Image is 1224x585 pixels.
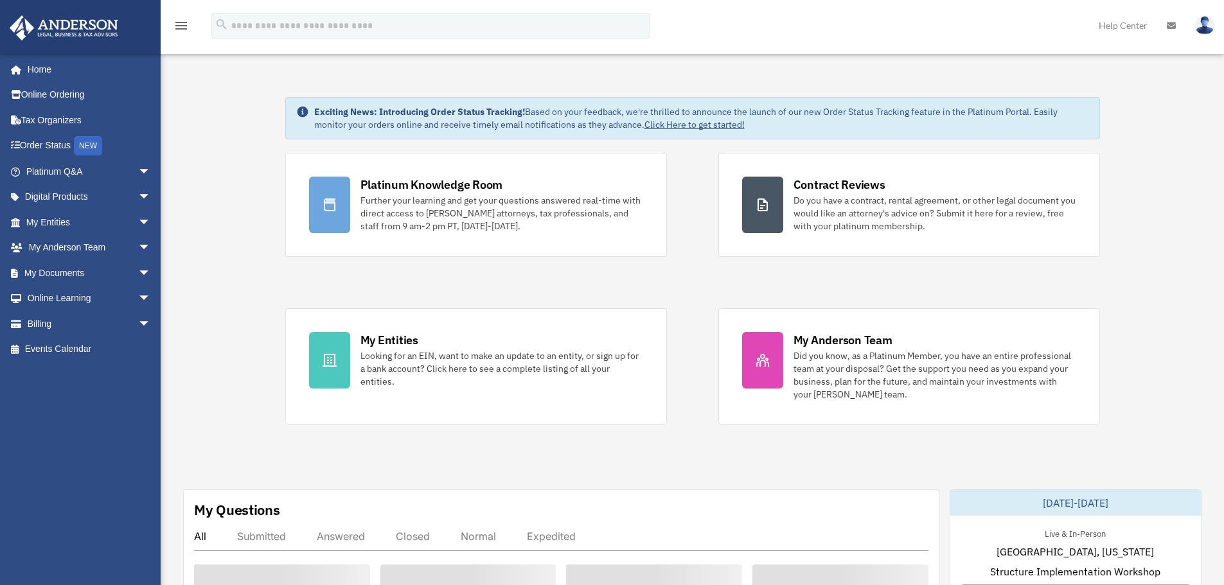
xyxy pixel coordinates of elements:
img: Anderson Advisors Platinum Portal [6,15,122,40]
a: My Documentsarrow_drop_down [9,260,170,286]
div: My Anderson Team [794,332,892,348]
span: arrow_drop_down [138,184,164,211]
a: My Entitiesarrow_drop_down [9,209,170,235]
div: Further your learning and get your questions answered real-time with direct access to [PERSON_NAM... [360,194,643,232]
div: Submitted [237,530,286,543]
a: Online Ordering [9,82,170,108]
i: menu [173,18,189,33]
div: [DATE]-[DATE] [950,490,1201,516]
div: Closed [396,530,430,543]
a: Tax Organizers [9,107,170,133]
div: Live & In-Person [1034,526,1116,539]
a: Events Calendar [9,336,170,362]
span: Structure Implementation Workshop [990,564,1160,579]
span: arrow_drop_down [138,286,164,312]
div: Do you have a contract, rental agreement, or other legal document you would like an attorney's ad... [794,194,1076,232]
span: arrow_drop_down [138,209,164,236]
div: Answered [317,530,365,543]
div: NEW [74,136,102,155]
span: [GEOGRAPHIC_DATA], [US_STATE] [997,544,1154,559]
div: Contract Reviews [794,177,885,193]
a: My Anderson Team Did you know, as a Platinum Member, you have an entire professional team at your... [718,308,1100,424]
div: Did you know, as a Platinum Member, you have an entire professional team at your disposal? Get th... [794,349,1076,401]
i: search [215,17,229,31]
a: Digital Productsarrow_drop_down [9,184,170,210]
a: My Anderson Teamarrow_drop_down [9,235,170,261]
a: Online Learningarrow_drop_down [9,286,170,311]
a: Click Here to get started! [644,119,745,130]
div: All [194,530,206,543]
span: arrow_drop_down [138,260,164,286]
div: Platinum Knowledge Room [360,177,503,193]
a: Order StatusNEW [9,133,170,159]
div: My Questions [194,500,280,520]
img: User Pic [1195,16,1214,35]
span: arrow_drop_down [138,235,164,261]
div: My Entities [360,332,418,348]
div: Looking for an EIN, want to make an update to an entity, or sign up for a bank account? Click her... [360,349,643,388]
a: Contract Reviews Do you have a contract, rental agreement, or other legal document you would like... [718,153,1100,257]
a: Platinum Knowledge Room Further your learning and get your questions answered real-time with dire... [285,153,667,257]
a: menu [173,22,189,33]
a: My Entities Looking for an EIN, want to make an update to an entity, or sign up for a bank accoun... [285,308,667,424]
a: Billingarrow_drop_down [9,311,170,336]
div: Based on your feedback, we're thrilled to announce the launch of our new Order Status Tracking fe... [314,105,1089,131]
div: Expedited [527,530,576,543]
span: arrow_drop_down [138,159,164,185]
a: Platinum Q&Aarrow_drop_down [9,159,170,184]
a: Home [9,57,164,82]
span: arrow_drop_down [138,311,164,337]
strong: Exciting News: Introducing Order Status Tracking! [314,106,525,118]
div: Normal [461,530,496,543]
